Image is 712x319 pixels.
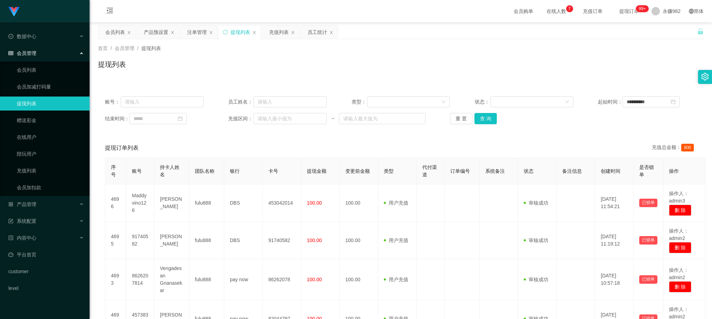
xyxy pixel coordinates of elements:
button: 查 询 [474,113,497,124]
span: 是否锁单 [639,164,654,177]
span: 100.00 [307,238,322,243]
a: level [8,281,84,295]
i: 图标: menu-fold [98,0,122,23]
i: 图标: calendar [671,99,676,104]
td: fulu888 [189,184,224,222]
button: 已锁单 [639,199,657,207]
i: 图标: appstore-o [8,202,13,207]
span: 提现列表 [141,45,161,51]
button: 删 除 [669,281,691,292]
span: 100.00 [307,200,322,206]
span: 提现订单列表 [105,144,139,152]
span: 序号 [111,164,116,177]
i: 图标: close [291,30,295,35]
span: 订单编号 [450,168,470,174]
i: 图标: global [689,9,694,14]
span: 操作 [669,168,679,174]
span: 提现订单 [616,9,642,14]
div: 充值列表 [269,26,289,39]
span: / [137,45,139,51]
td: 100.00 [340,184,378,222]
i: 图标: form [8,219,13,224]
span: 800 [681,144,694,151]
span: 创建时间 [601,168,620,174]
td: pay now [224,259,263,300]
i: 图标: sync [223,30,228,35]
i: 图标: check-circle-o [8,34,13,39]
span: 代付渠道 [422,164,437,177]
span: 持卡人姓名 [160,164,179,177]
span: 状态 [524,168,534,174]
span: 卡号 [268,168,278,174]
span: 充值区间： [228,115,253,122]
td: fulu888 [189,222,224,259]
input: 请输入 [253,96,327,107]
div: 会员列表 [105,26,125,39]
a: 图标: dashboard平台首页 [8,248,84,262]
span: 产品管理 [8,201,36,207]
td: [DATE] 11:54:21 [595,184,634,222]
span: ~ [327,115,339,122]
span: 用户充值 [384,238,408,243]
sup: 283 [636,5,648,12]
td: 86262078 [263,259,301,300]
span: 团队名称 [195,168,214,174]
td: 91740582 [263,222,301,259]
td: 453042014 [263,184,301,222]
span: 结束时间： [105,115,129,122]
i: 图标: close [127,30,131,35]
a: 会员加扣款 [17,180,84,194]
span: 充值订单 [579,9,606,14]
td: [DATE] 11:19:12 [595,222,634,259]
span: 审核成功 [524,200,548,206]
span: 变更前金额 [345,168,370,174]
span: 100.00 [307,277,322,282]
h1: 提现列表 [98,59,126,70]
i: 图标: close [170,30,175,35]
span: 提现金额 [307,168,326,174]
div: 员工统计 [308,26,327,39]
i: 图标: close [252,30,256,35]
a: 在线用户 [17,130,84,144]
img: logo.9652507e.png [8,7,20,17]
td: 100.00 [340,259,378,300]
span: 数据中心 [8,34,36,39]
a: 会员加减打码量 [17,80,84,94]
td: [PERSON_NAME] [154,184,189,222]
i: 图标: down [565,100,569,105]
div: 产品预设置 [144,26,168,39]
input: 请输入最小值为 [253,113,327,124]
i: 图标: close [209,30,213,35]
td: 4693 [105,259,126,300]
input: 请输入 [121,96,204,107]
a: 陪玩用户 [17,147,84,161]
a: 会员列表 [17,63,84,77]
span: 首页 [98,45,108,51]
span: 类型： [352,98,367,106]
td: 100.00 [340,222,378,259]
td: Maddyvino126 [126,184,154,222]
p: 7 [568,5,571,12]
i: 图标: profile [8,235,13,240]
div: 注单管理 [187,26,207,39]
button: 删 除 [669,205,691,216]
span: 系统备注 [485,168,505,174]
span: 会员管理 [115,45,134,51]
span: 在线人数 [543,9,570,14]
i: 图标: down [442,100,446,105]
span: 操作人：admin2 [669,267,689,280]
span: / [111,45,112,51]
span: 类型 [384,168,394,174]
td: DBS [224,222,263,259]
span: 账号： [105,98,121,106]
td: 8626207814 [126,259,154,300]
a: 提现列表 [17,97,84,111]
span: 备注信息 [562,168,582,174]
i: 图标: close [329,30,333,35]
i: 图标: table [8,51,13,56]
td: [DATE] 10:57:18 [595,259,634,300]
span: 内容中心 [8,235,36,241]
span: 审核成功 [524,277,548,282]
input: 请输入最大值为 [339,113,425,124]
span: 会员管理 [8,50,36,56]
